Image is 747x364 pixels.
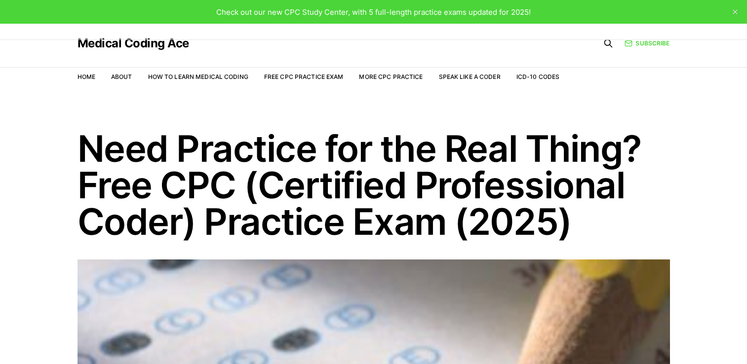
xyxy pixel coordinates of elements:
h1: Need Practice for the Real Thing? Free CPC (Certified Professional Coder) Practice Exam (2025) [78,130,670,240]
a: ICD-10 Codes [516,73,559,80]
a: How to Learn Medical Coding [148,73,248,80]
a: Subscribe [625,38,669,48]
button: close [727,4,743,20]
a: Home [78,73,95,80]
a: Speak Like a Coder [439,73,501,80]
a: More CPC Practice [359,73,423,80]
a: About [111,73,132,80]
span: Check out our new CPC Study Center, with 5 full-length practice exams updated for 2025! [216,7,531,17]
a: Free CPC Practice Exam [264,73,344,80]
a: Medical Coding Ace [78,37,189,49]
